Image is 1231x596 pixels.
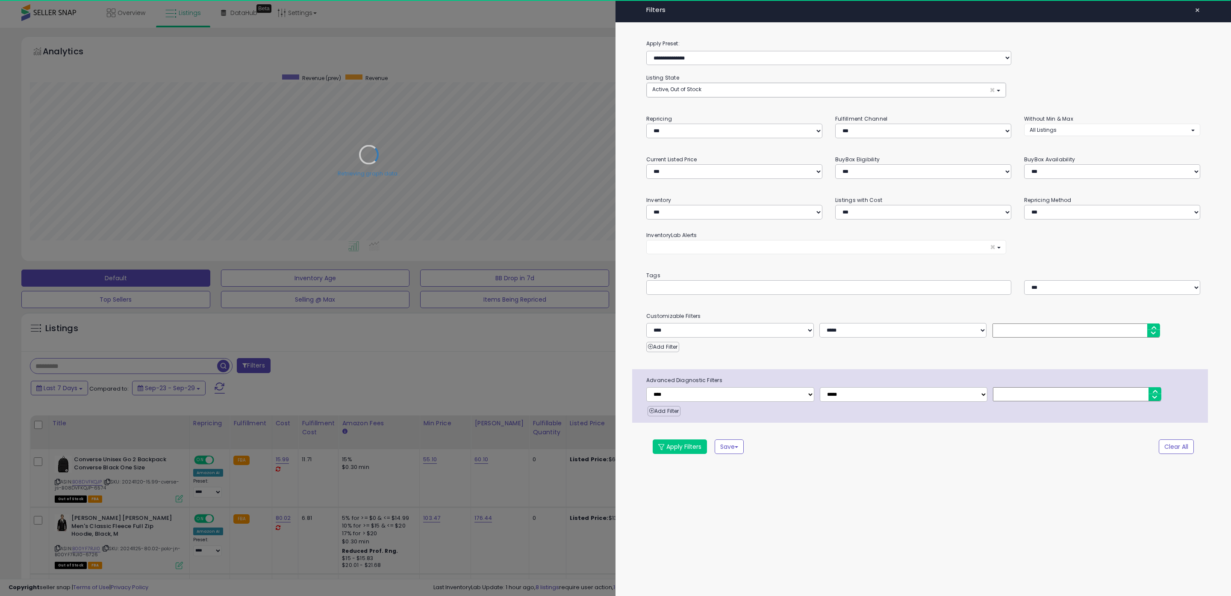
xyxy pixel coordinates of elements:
[647,83,1006,97] button: Active, Out of Stock ×
[648,406,680,416] button: Add Filter
[338,169,400,177] div: Retrieving graph data..
[646,6,1200,14] h4: Filters
[1030,126,1057,133] span: All Listings
[640,271,1207,280] small: Tags
[1024,196,1072,204] small: Repricing Method
[715,439,744,454] button: Save
[640,39,1207,48] label: Apply Preset:
[640,376,1208,385] span: Advanced Diagnostic Filters
[1159,439,1194,454] button: Clear All
[835,196,882,204] small: Listings with Cost
[835,115,887,122] small: Fulfillment Channel
[1024,124,1200,136] button: All Listings
[646,342,679,352] button: Add Filter
[640,311,1207,321] small: Customizable Filters
[646,240,1006,254] button: ×
[1024,156,1075,163] small: BuyBox Availability
[653,439,707,454] button: Apply Filters
[990,86,995,95] span: ×
[835,156,880,163] small: BuyBox Eligibility
[1024,115,1073,122] small: Without Min & Max
[1195,4,1200,16] span: ×
[990,243,995,252] span: ×
[1191,4,1204,16] button: ×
